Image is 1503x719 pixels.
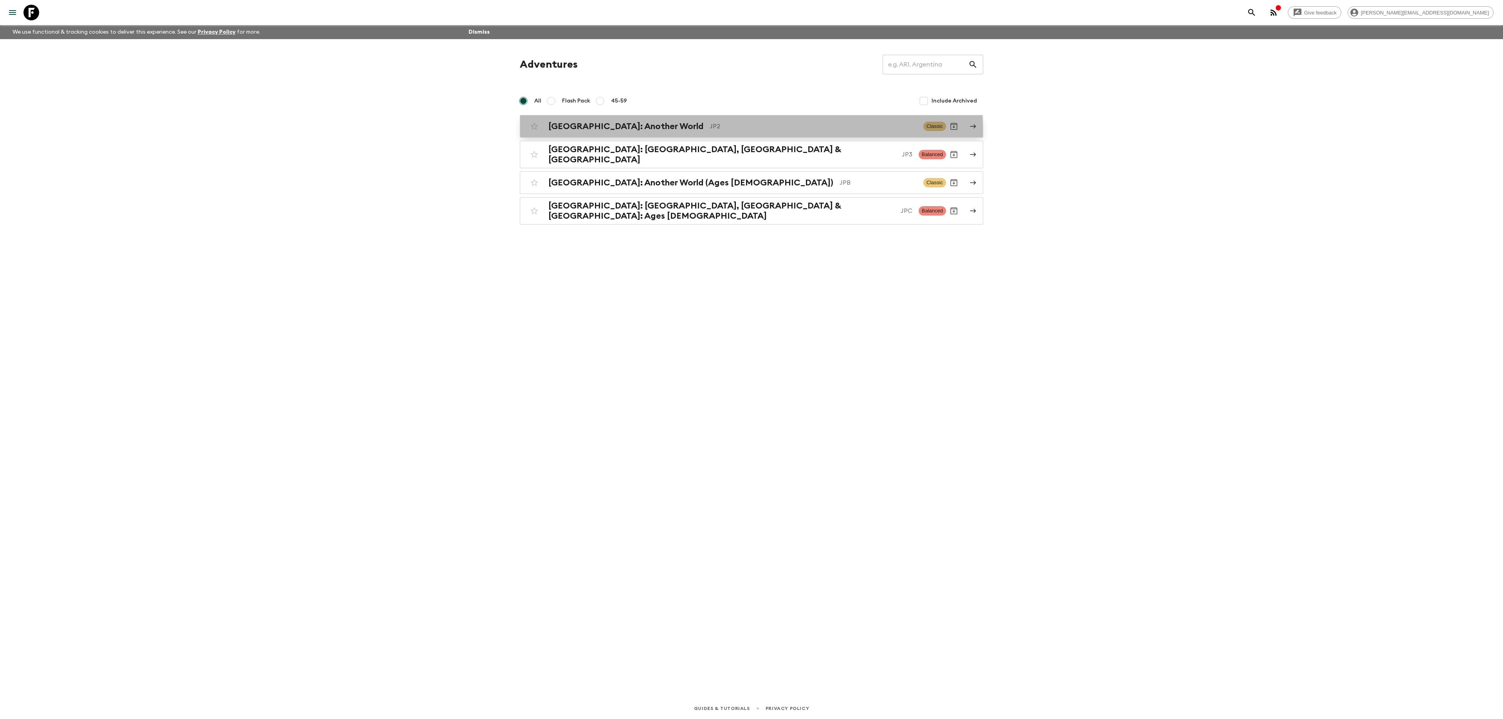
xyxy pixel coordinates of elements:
button: Archive [946,147,962,162]
a: [GEOGRAPHIC_DATA]: [GEOGRAPHIC_DATA], [GEOGRAPHIC_DATA] & [GEOGRAPHIC_DATA]JP3BalancedArchive [520,141,983,168]
h2: [GEOGRAPHIC_DATA]: [GEOGRAPHIC_DATA], [GEOGRAPHIC_DATA] & [GEOGRAPHIC_DATA] [548,144,896,165]
span: [PERSON_NAME][EMAIL_ADDRESS][DOMAIN_NAME] [1357,10,1493,16]
input: e.g. AR1, Argentina [883,54,968,75]
span: All [534,97,541,105]
button: Dismiss [467,27,492,38]
a: [GEOGRAPHIC_DATA]: [GEOGRAPHIC_DATA], [GEOGRAPHIC_DATA] & [GEOGRAPHIC_DATA]: Ages [DEMOGRAPHIC_DA... [520,197,983,225]
a: Privacy Policy [766,704,809,713]
span: Include Archived [932,97,977,105]
span: Classic [923,178,946,187]
span: Flash Pack [562,97,590,105]
h2: [GEOGRAPHIC_DATA]: [GEOGRAPHIC_DATA], [GEOGRAPHIC_DATA] & [GEOGRAPHIC_DATA]: Ages [DEMOGRAPHIC_DATA] [548,201,894,221]
a: Give feedback [1288,6,1341,19]
button: Archive [946,119,962,134]
div: [PERSON_NAME][EMAIL_ADDRESS][DOMAIN_NAME] [1348,6,1494,19]
button: Archive [946,203,962,219]
span: Balanced [919,206,946,216]
button: Archive [946,175,962,191]
a: Privacy Policy [198,29,236,35]
button: search adventures [1244,5,1260,20]
span: 45-59 [611,97,627,105]
p: We use functional & tracking cookies to deliver this experience. See our for more. [9,25,263,39]
p: JPB [840,178,917,187]
a: [GEOGRAPHIC_DATA]: Another World (Ages [DEMOGRAPHIC_DATA])JPBClassicArchive [520,171,983,194]
p: JP2 [710,122,917,131]
button: menu [5,5,20,20]
p: JPC [901,206,912,216]
a: [GEOGRAPHIC_DATA]: Another WorldJP2ClassicArchive [520,115,983,138]
h2: [GEOGRAPHIC_DATA]: Another World [548,121,703,131]
span: Balanced [919,150,946,159]
span: Classic [923,122,946,131]
a: Guides & Tutorials [694,704,750,713]
span: Give feedback [1300,10,1341,16]
h2: [GEOGRAPHIC_DATA]: Another World (Ages [DEMOGRAPHIC_DATA]) [548,178,833,188]
h1: Adventures [520,57,578,72]
p: JP3 [902,150,912,159]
